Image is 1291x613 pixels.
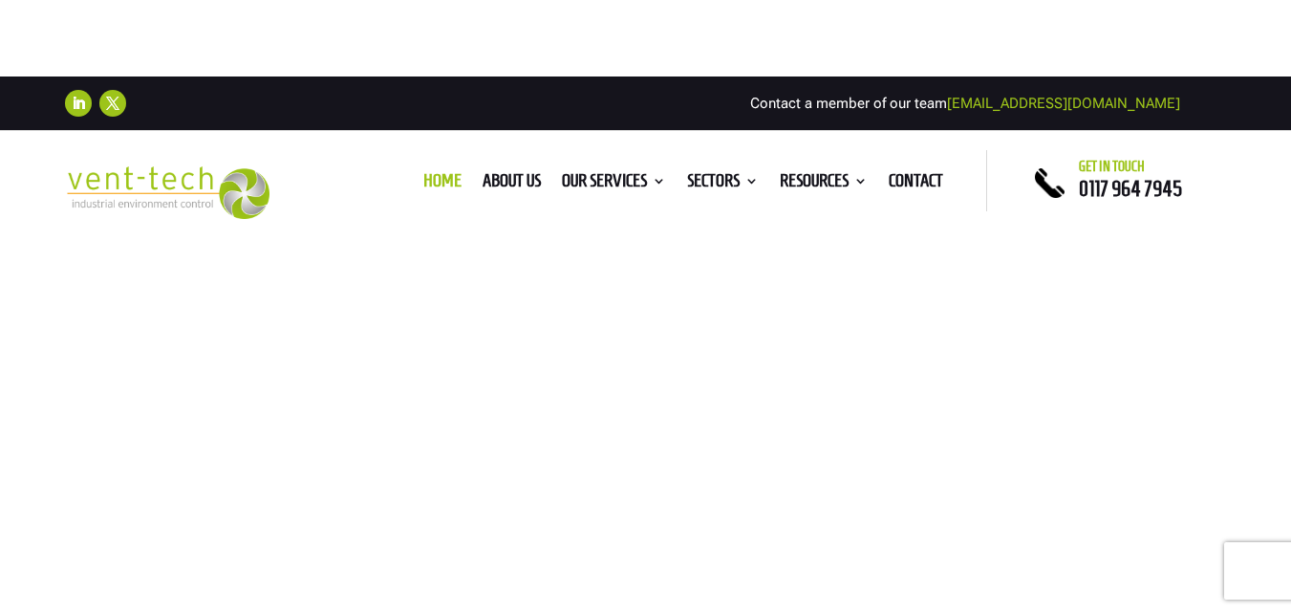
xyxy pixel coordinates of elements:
[780,174,868,195] a: Resources
[947,95,1180,112] a: [EMAIL_ADDRESS][DOMAIN_NAME]
[1079,159,1145,174] span: Get in touch
[750,95,1180,112] span: Contact a member of our team
[423,174,462,195] a: Home
[99,90,126,117] a: Follow on X
[889,174,943,195] a: Contact
[1079,177,1182,200] a: 0117 964 7945
[483,174,541,195] a: About us
[65,166,269,219] img: 2023-09-27T08_35_16.549ZVENT-TECH---Clear-background
[562,174,666,195] a: Our Services
[65,90,92,117] a: Follow on LinkedIn
[687,174,759,195] a: Sectors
